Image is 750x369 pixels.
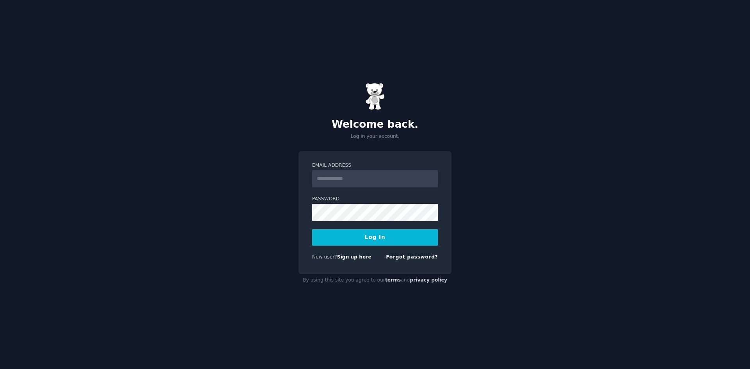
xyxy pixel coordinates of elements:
span: New user? [312,254,337,260]
a: Forgot password? [386,254,438,260]
img: Gummy Bear [365,83,385,110]
label: Email Address [312,162,438,169]
a: privacy policy [410,277,447,283]
p: Log in your account. [298,133,452,140]
button: Log In [312,229,438,246]
a: Sign up here [337,254,371,260]
h2: Welcome back. [298,118,452,131]
a: terms [385,277,401,283]
label: Password [312,196,438,203]
div: By using this site you agree to our and [298,274,452,287]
